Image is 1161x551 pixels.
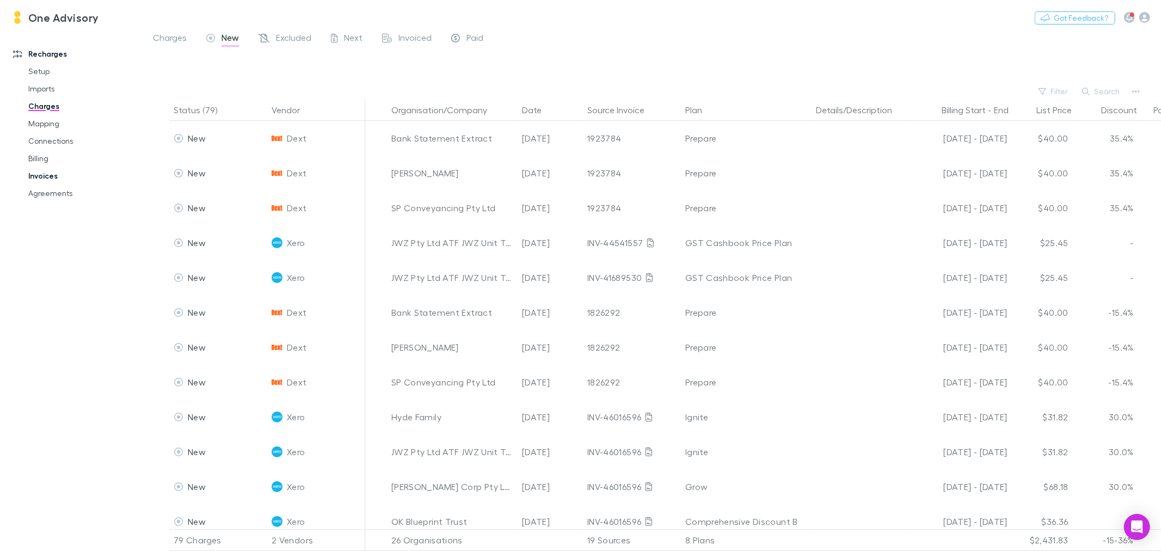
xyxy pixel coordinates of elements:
[1073,529,1138,551] div: -15-36%
[518,469,583,504] div: [DATE]
[1073,225,1138,260] div: -
[17,97,150,115] a: Charges
[391,400,513,434] div: Hyde Family
[272,307,282,318] img: Dext's Logo
[188,446,206,457] span: New
[188,342,206,352] span: New
[2,45,150,63] a: Recharges
[188,133,206,143] span: New
[287,504,305,539] span: Xero
[685,330,807,365] div: Prepare
[287,434,305,469] span: Xero
[1035,11,1115,25] button: Got Feedback?
[391,121,513,156] div: Bank Statement Extract
[272,446,282,457] img: Xero's Logo
[1073,504,1138,539] div: -
[914,156,1008,191] div: [DATE] - [DATE]
[287,191,306,225] span: Dext
[391,469,513,504] div: [PERSON_NAME] Corp Pty Ltd
[287,225,305,260] span: Xero
[1073,400,1138,434] div: 30.0%
[391,330,513,365] div: [PERSON_NAME]
[272,342,282,353] img: Dext's Logo
[1073,260,1138,295] div: -
[816,99,905,121] button: Details/Description
[587,191,677,225] div: 1923784
[11,11,24,24] img: One Advisory's Logo
[267,529,365,551] div: 2 Vendors
[587,260,677,295] div: INV-41689530
[222,32,239,46] span: New
[587,121,677,156] div: 1923784
[518,330,583,365] div: [DATE]
[391,365,513,400] div: SP Conveyancing Pty Ltd
[914,504,1008,539] div: [DATE] - [DATE]
[1008,330,1073,365] div: $40.00
[587,295,677,330] div: 1826292
[685,225,807,260] div: GST Cashbook Price Plan
[391,295,513,330] div: Bank Statement Extract
[942,99,986,121] button: Billing Start
[1073,295,1138,330] div: -15.4%
[685,400,807,434] div: Ignite
[914,434,1008,469] div: [DATE] - [DATE]
[272,133,282,144] img: Dext's Logo
[914,260,1008,295] div: [DATE] - [DATE]
[685,191,807,225] div: Prepare
[518,191,583,225] div: [DATE]
[1033,85,1074,98] button: Filter
[169,529,267,551] div: 79 Charges
[1008,156,1073,191] div: $40.00
[914,225,1008,260] div: [DATE] - [DATE]
[17,185,150,202] a: Agreements
[681,529,812,551] div: 8 Plans
[518,225,583,260] div: [DATE]
[1008,260,1073,295] div: $25.45
[914,400,1008,434] div: [DATE] - [DATE]
[391,225,513,260] div: JWZ Pty Ltd ATF JWZ Unit Trust
[188,377,206,387] span: New
[28,11,99,24] h3: One Advisory
[391,260,513,295] div: JWZ Pty Ltd ATF JWZ Unit Trust
[391,156,513,191] div: [PERSON_NAME]
[1008,121,1073,156] div: $40.00
[914,469,1008,504] div: [DATE] - [DATE]
[287,295,306,330] span: Dext
[1008,225,1073,260] div: $25.45
[587,225,677,260] div: INV-44541557
[188,168,206,178] span: New
[1008,469,1073,504] div: $68.18
[188,237,206,248] span: New
[518,400,583,434] div: [DATE]
[1073,469,1138,504] div: 30.0%
[17,115,150,132] a: Mapping
[1008,434,1073,469] div: $31.82
[914,330,1008,365] div: [DATE] - [DATE]
[1073,121,1138,156] div: 35.4%
[276,32,311,46] span: Excluded
[914,295,1008,330] div: [DATE] - [DATE]
[685,99,715,121] button: Plan
[518,365,583,400] div: [DATE]
[391,99,500,121] button: Organisation/Company
[272,237,282,248] img: Xero's Logo
[391,434,513,469] div: JWZ Pty Ltd ATF JWZ Unit Trust
[188,203,206,213] span: New
[17,63,150,80] a: Setup
[685,469,807,504] div: Grow
[272,516,282,527] img: Xero's Logo
[1073,191,1138,225] div: 35.4%
[587,469,677,504] div: INV-46016596
[272,203,282,213] img: Dext's Logo
[466,32,483,46] span: Paid
[387,529,518,551] div: 26 Organisations
[272,99,313,121] button: Vendor
[188,481,206,492] span: New
[344,32,363,46] span: Next
[188,412,206,422] span: New
[272,481,282,492] img: Xero's Logo
[272,168,282,179] img: Dext's Logo
[17,167,150,185] a: Invoices
[685,260,807,295] div: GST Cashbook Price Plan
[188,516,206,526] span: New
